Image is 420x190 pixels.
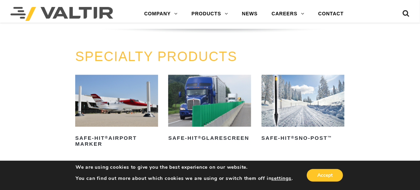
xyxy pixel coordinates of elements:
[185,7,235,21] a: PRODUCTS
[75,75,158,150] a: Safe-Hit®Airport Marker
[328,136,332,140] sup: ™
[75,133,158,150] h2: Safe-Hit Airport Marker
[262,133,344,144] h2: Safe-Hit Sno-Post
[265,7,311,21] a: CAREERS
[168,75,251,144] a: Safe-Hit®Glarescreen
[272,175,291,182] button: settings
[198,136,202,140] sup: ®
[105,136,108,140] sup: ®
[76,164,293,170] p: We are using cookies to give you the best experience on our website.
[307,169,343,182] button: Accept
[10,7,113,21] img: Valtir
[235,7,265,21] a: NEWS
[76,175,293,182] p: You can find out more about which cookies we are using or switch them off in .
[137,7,185,21] a: COMPANY
[168,133,251,144] h2: Safe-Hit Glarescreen
[311,7,351,21] a: CONTACT
[75,50,237,64] a: SPECIALTY PRODUCTS
[262,75,344,144] a: Safe-Hit®Sno-Post™
[291,136,295,140] sup: ®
